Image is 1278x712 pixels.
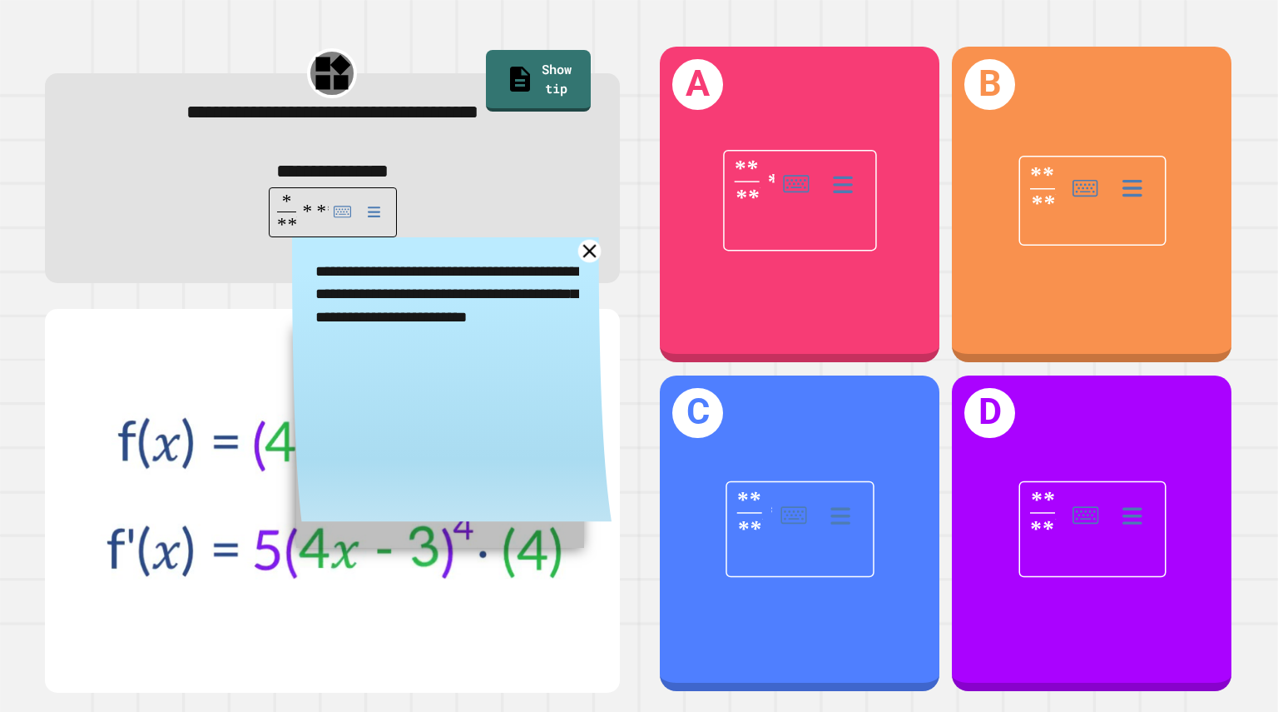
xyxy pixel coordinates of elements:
h1: B [964,59,1015,110]
img: quiz-media%2F4kKaXhp3DiZ98GdhDjyi.png [62,330,603,672]
h1: A [672,59,723,110]
h1: D [964,388,1015,439]
h1: C [672,388,723,439]
a: Show tip [486,50,591,112]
